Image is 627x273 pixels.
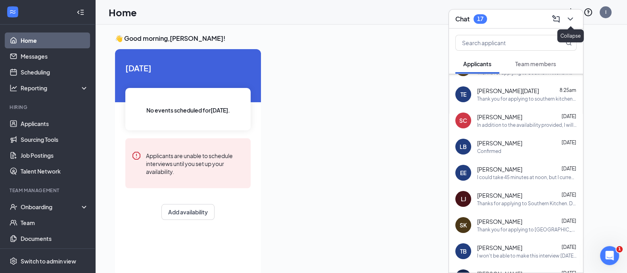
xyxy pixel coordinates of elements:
[460,169,466,177] div: EE
[477,95,577,102] div: Thank you for applying to southern kitchen. We are hosting interviews [DATE] at 1pm. Please join us!
[125,62,251,74] span: [DATE]
[562,139,576,145] span: [DATE]
[9,8,17,16] svg: WorkstreamLogo
[21,116,88,132] a: Applicants
[463,60,491,67] span: Applicants
[21,32,88,48] a: Home
[566,40,572,46] svg: MagnifyingGlass
[477,226,577,233] div: Thank you for applying to [GEOGRAPHIC_DATA]. Do you have any availability to connect virtually [D...
[562,192,576,198] span: [DATE]
[21,246,88,262] a: Surveys
[477,148,501,155] div: Confirmed
[562,113,576,119] span: [DATE]
[477,244,522,252] span: [PERSON_NAME]
[551,14,561,24] svg: ComposeMessage
[562,166,576,172] span: [DATE]
[21,257,76,265] div: Switch to admin view
[10,84,17,92] svg: Analysis
[21,231,88,246] a: Documents
[616,246,623,252] span: 1
[459,116,467,124] div: SC
[477,252,577,259] div: I won't be able to make this interview [DATE]. When I get my schedule together I can let you know...
[10,187,87,194] div: Team Management
[115,34,607,43] h3: 👋 Good morning, [PERSON_NAME] !
[109,6,137,19] h1: Home
[21,132,88,147] a: Sourcing Tools
[605,9,606,15] div: I
[21,48,88,64] a: Messages
[560,87,576,93] span: 8:25am
[477,139,522,147] span: [PERSON_NAME]
[146,151,244,176] div: Applicants are unable to schedule interviews until you set up your availability.
[562,244,576,250] span: [DATE]
[146,106,230,115] span: No events scheduled for [DATE] .
[460,90,466,98] div: TE
[564,13,577,25] button: ChevronDown
[566,8,575,17] svg: Notifications
[460,143,467,151] div: LB
[562,218,576,224] span: [DATE]
[132,151,141,160] svg: Error
[21,163,88,179] a: Talent Network
[477,87,539,95] span: [PERSON_NAME][DATE]
[161,204,215,220] button: Add availability
[77,8,84,16] svg: Collapse
[557,29,584,42] div: Collapse
[477,191,522,199] span: [PERSON_NAME]
[583,8,593,17] svg: QuestionInfo
[550,13,562,25] button: ComposeMessage
[21,147,88,163] a: Job Postings
[477,200,577,207] div: Thanks for applying to Southern Kitchen. Do you have any availability to interview virtually [DATE]?
[455,15,470,23] h3: Chat
[600,246,619,265] iframe: Intercom live chat
[21,203,82,211] div: Onboarding
[477,174,577,181] div: I could take 45 minutes at noon, but I currently am working 9-5 office job.
[21,64,88,80] a: Scheduling
[566,14,575,24] svg: ChevronDown
[456,35,550,50] input: Search applicant
[460,221,467,229] div: SK
[10,104,87,111] div: Hiring
[461,195,466,203] div: LJ
[21,84,89,92] div: Reporting
[477,15,483,22] div: 17
[477,218,522,225] span: [PERSON_NAME]
[477,165,522,173] span: [PERSON_NAME]
[10,203,17,211] svg: UserCheck
[515,60,556,67] span: Team members
[477,113,522,121] span: [PERSON_NAME]
[477,122,577,128] div: In addition to the availability provided, I will be available all day [DATE].
[10,257,17,265] svg: Settings
[21,215,88,231] a: Team
[460,247,467,255] div: TB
